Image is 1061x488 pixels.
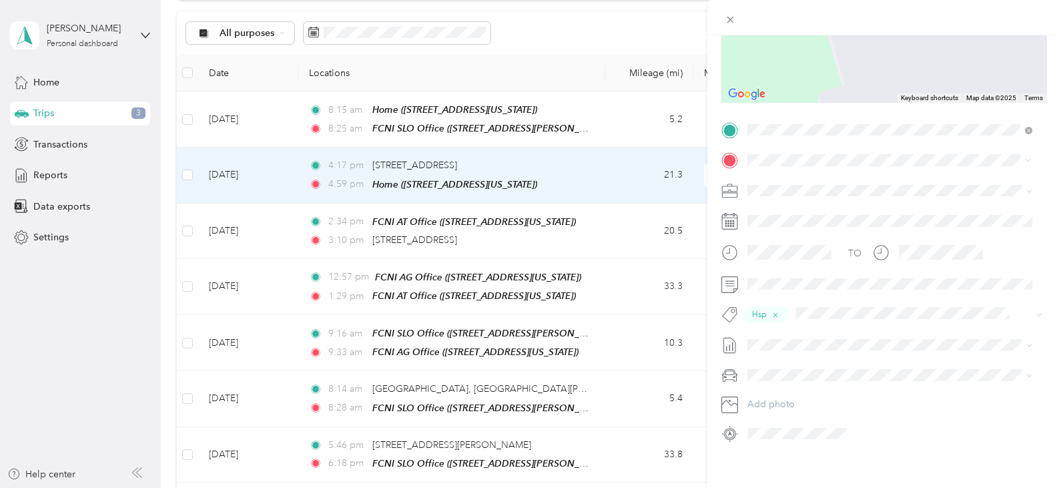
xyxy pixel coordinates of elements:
[1024,94,1043,101] a: Terms (opens in new tab)
[901,93,958,103] button: Keyboard shortcuts
[986,413,1061,488] iframe: Everlance-gr Chat Button Frame
[725,85,769,103] img: Google
[966,94,1016,101] span: Map data ©2025
[725,85,769,103] a: Open this area in Google Maps (opens a new window)
[743,395,1047,414] button: Add photo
